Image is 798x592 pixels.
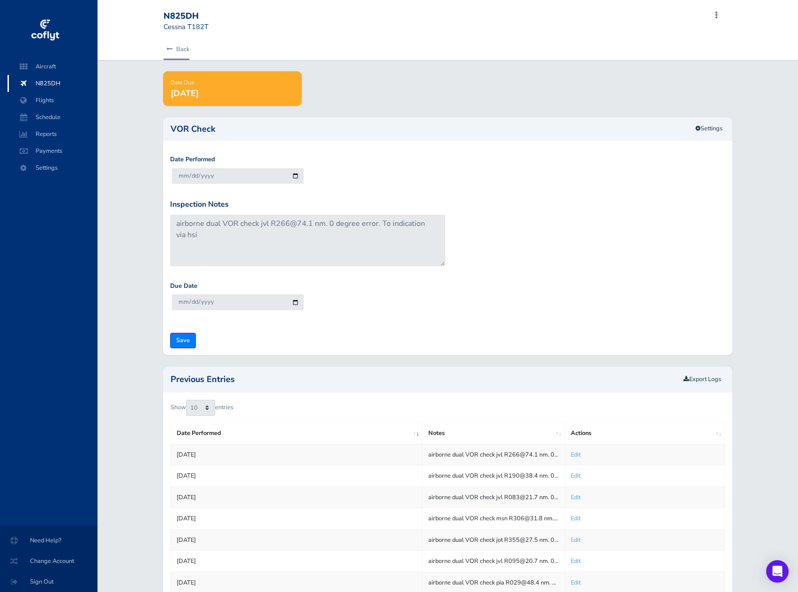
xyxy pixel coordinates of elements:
[171,465,422,487] td: [DATE]
[171,508,422,529] td: [DATE]
[423,423,565,444] th: Notes: activate to sort column ascending
[571,536,581,544] a: Edit
[571,514,581,523] a: Edit
[171,444,422,465] td: [DATE]
[11,573,86,590] span: Sign Out
[164,22,209,31] small: Cessna T182T
[171,551,422,572] td: [DATE]
[689,121,729,136] a: Settings
[164,11,231,22] div: N825DH
[423,444,565,465] td: airborne dual VOR check jvl R266@74.1 nm. 0 degree error. To indication via hsi
[186,400,215,416] select: Showentries
[171,125,725,133] h2: VOR Check
[171,79,194,86] span: Date Due
[571,472,581,480] a: Edit
[170,155,215,165] label: Date Performed
[17,75,88,92] span: N825DH
[170,215,446,266] textarea: airborne dual VOR check jvl R266@74.1 nm. 0 degree error. To indication via hsi
[17,58,88,75] span: Aircraft
[571,493,581,502] a: Edit
[170,333,196,348] input: Save
[423,508,565,529] td: airborne dual VOR check msn R306@31.8 nm. 0 degree error. To indication via hsi
[423,487,565,508] td: airborne dual VOR check jvl R083@21.7 nm. 0 degree error. To indication via hsi
[423,465,565,487] td: airborne dual VOR check jvl R190@38.4 nm. 0 degree error. To indication via hsi
[171,423,422,444] th: Date Performed: activate to sort column ascending
[170,199,229,211] label: Inspection Notes
[684,375,721,383] a: Export Logs
[171,529,422,550] td: [DATE]
[571,450,581,459] a: Edit
[11,553,86,570] span: Change Account
[17,109,88,126] span: Schedule
[17,159,88,176] span: Settings
[11,532,86,549] span: Need Help?
[17,142,88,159] span: Payments
[171,88,199,99] span: [DATE]
[423,551,565,572] td: airborne dual VOR check jvl R095@20.7 nm. 0 degree error. To indication via hsi
[164,39,189,60] a: Back
[171,487,422,508] td: [DATE]
[171,400,233,416] label: Show entries
[423,529,565,550] td: airborne dual VOR check jot R355@27.5 nm. 0 degree error. To indication via hsi
[17,92,88,109] span: Flights
[766,560,789,583] div: Open Intercom Messenger
[170,281,197,291] label: Due Date
[30,16,60,45] img: coflyt logo
[171,375,680,383] h2: Previous Entries
[565,423,725,444] th: Actions: activate to sort column ascending
[571,578,581,587] a: Edit
[571,557,581,565] a: Edit
[17,126,88,142] span: Reports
